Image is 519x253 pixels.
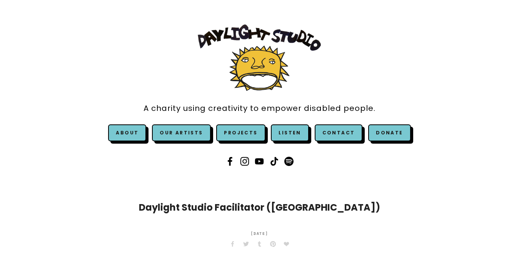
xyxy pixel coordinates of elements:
h1: Daylight Studio Facilitator ([GEOGRAPHIC_DATA]) [112,201,408,214]
a: Contact [315,124,363,141]
a: Listen [279,129,301,136]
a: Our Artists [152,124,210,141]
a: Projects [216,124,265,141]
time: [DATE] [250,226,269,241]
a: A charity using creativity to empower disabled people. [144,100,375,117]
a: Donate [368,124,411,141]
img: Daylight Studio [198,24,321,91]
a: About [116,129,139,136]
